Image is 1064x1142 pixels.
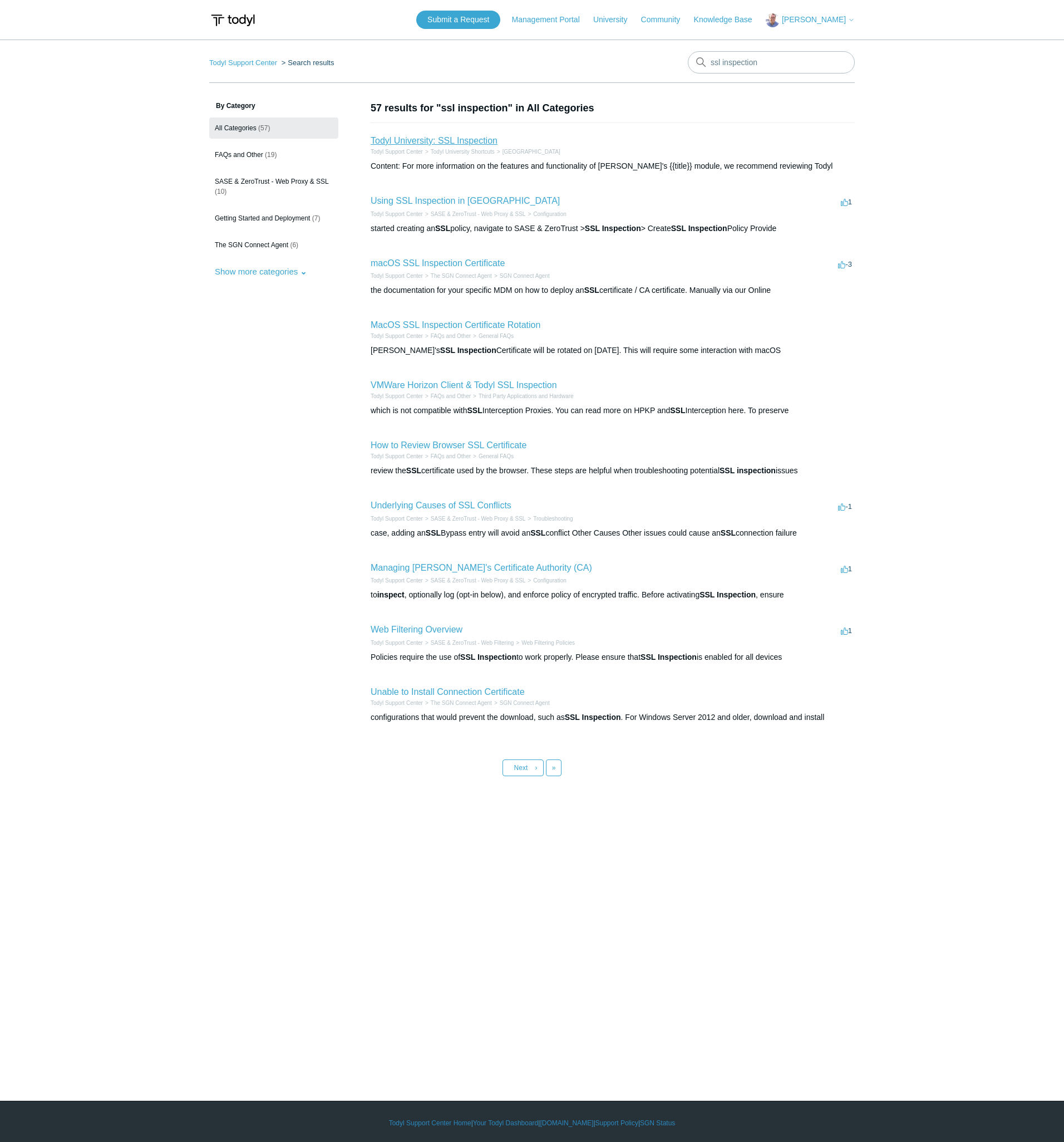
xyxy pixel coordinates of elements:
em: SSL Inspection [460,653,516,661]
em: SSL [467,406,482,415]
span: » [552,764,556,772]
span: All Categories [215,124,257,132]
a: MacOS SSL Inspection Certificate Rotation [371,320,540,330]
h1: 57 results for "ssl inspection" in All Categories [371,101,855,116]
li: Third Party Applications and Hardware [471,392,573,400]
a: SGN Status [640,1118,675,1128]
li: Todyl Support Center [371,639,423,647]
a: General FAQs [479,453,514,459]
li: Todyl Support Center [371,332,423,340]
em: SSL inspection [720,466,776,475]
a: Todyl Support Center [371,149,423,155]
span: (7) [312,214,321,222]
a: Knowledge Base [694,14,763,26]
li: Todyl University [495,148,560,156]
a: Managing [PERSON_NAME]'s Certificate Authority (CA) [371,563,592,572]
span: -1 [838,502,852,511]
a: All Categories (57) [209,117,338,139]
div: the documentation for your specific MDM on how to deploy an certificate / CA certificate. Manuall... [371,285,855,296]
a: Todyl Support Center [371,577,423,584]
a: Todyl Support Center [209,58,277,67]
img: Todyl Support Center Help Center home page [209,10,257,31]
li: Todyl Support Center [371,272,423,280]
a: SGN Connect Agent [500,700,550,706]
em: SSL [721,528,736,537]
div: which is not compatible with Interception Proxies. You can read more on HPKP and Interception her... [371,405,855,416]
span: 1 [841,198,852,206]
a: [DOMAIN_NAME] [540,1118,593,1128]
li: SGN Connect Agent [492,272,550,280]
li: General FAQs [471,332,514,340]
li: FAQs and Other [423,452,471,460]
li: FAQs and Other [423,332,471,340]
a: VMWare Horizon Client & Todyl SSL Inspection [371,380,557,390]
a: Management Portal [512,14,591,26]
div: | | | | [209,1118,855,1128]
span: [PERSON_NAME] [782,15,846,24]
a: Todyl Support Center [371,453,423,459]
a: Community [641,14,692,26]
div: [PERSON_NAME]'s Certificate will be rotated on [DATE]. This will require some interaction with macOS [371,345,855,356]
em: SSL [670,406,685,415]
a: Third Party Applications and Hardware [479,393,574,399]
span: SASE & ZeroTrust - Web Proxy & SSL [215,178,329,185]
li: SASE & ZeroTrust - Web Proxy & SSL [423,576,525,585]
a: Todyl Support Center [371,211,423,217]
a: General FAQs [479,333,514,339]
span: (6) [290,241,298,249]
a: Submit a Request [416,11,500,29]
a: Using SSL Inspection in [GEOGRAPHIC_DATA] [371,196,560,205]
li: Web Filtering Policies [514,639,575,647]
div: Policies require the use of to work properly. Please ensure that is enabled for all devices [371,651,855,663]
li: Todyl Support Center [209,58,279,67]
span: The SGN Connect Agent [215,241,288,249]
a: The SGN Connect Agent [431,273,492,279]
em: SSL Inspection [585,224,641,233]
em: SSL Inspection [671,224,727,233]
a: Todyl Support Center [371,516,423,522]
div: started creating an policy, navigate to SASE & ZeroTrust > > Create Policy Provide [371,223,855,234]
li: Todyl Support Center [371,514,423,523]
a: SASE & ZeroTrust - Web Proxy & SSL (10) [209,171,338,202]
em: inspect [377,590,405,599]
em: SSL [530,528,545,537]
em: SSL Inspection [565,713,621,722]
em: SSL [435,224,450,233]
a: University [593,14,638,26]
li: Search results [279,58,334,67]
a: Todyl Support Center [371,700,423,706]
span: FAQs and Other [215,151,263,159]
a: Unable to Install Connection Certificate [371,687,525,697]
li: Configuration [525,576,566,585]
li: Todyl Support Center [371,699,423,707]
a: Getting Started and Deployment (7) [209,208,338,229]
li: FAQs and Other [423,392,471,400]
li: SGN Connect Agent [492,699,550,707]
div: to , optionally log (opt-in below), and enforce policy of encrypted traffic. Before activating , ... [371,589,855,601]
em: SSL [406,466,421,475]
a: Configuration [533,577,566,584]
span: (10) [215,188,226,195]
li: Todyl University Shortcuts [423,148,495,156]
a: The SGN Connect Agent (6) [209,234,338,256]
a: Troubleshooting [533,516,573,522]
span: Next [514,764,528,772]
span: (57) [258,124,270,132]
div: Content: For more information on the features and functionality of [PERSON_NAME]'s {{title}} modu... [371,160,855,172]
a: SASE & ZeroTrust - Web Proxy & SSL [431,577,526,584]
li: Todyl Support Center [371,392,423,400]
li: The SGN Connect Agent [423,699,492,707]
a: Todyl Support Center [371,273,423,279]
button: Show more categories [209,261,313,282]
a: Your Todyl Dashboard [473,1118,538,1128]
span: › [535,764,538,772]
a: SASE & ZeroTrust - Web Filtering [431,640,514,646]
a: FAQs and Other [431,453,471,459]
a: SASE & ZeroTrust - Web Proxy & SSL [431,211,526,217]
a: SASE & ZeroTrust - Web Proxy & SSL [431,516,526,522]
li: Troubleshooting [525,514,573,523]
a: FAQs and Other (19) [209,144,338,165]
li: Todyl Support Center [371,148,423,156]
li: SASE & ZeroTrust - Web Proxy & SSL [423,210,525,218]
span: -3 [838,260,852,268]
